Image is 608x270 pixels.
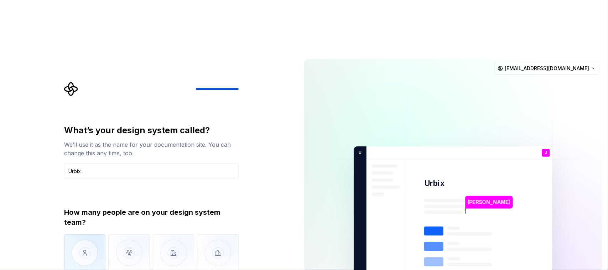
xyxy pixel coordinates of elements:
p: U [356,150,362,156]
div: We’ll use it as the name for your documentation site. You can change this any time, too. [64,140,239,157]
p: [PERSON_NAME] [468,198,511,206]
div: How many people are on your design system team? [64,207,239,227]
svg: Supernova Logo [64,82,78,96]
input: Design system name [64,163,239,179]
div: What’s your design system called? [64,125,239,136]
span: [EMAIL_ADDRESS][DOMAIN_NAME] [505,65,589,72]
p: J [545,151,547,155]
button: [EMAIL_ADDRESS][DOMAIN_NAME] [494,62,599,75]
p: Urbix [424,178,445,189]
